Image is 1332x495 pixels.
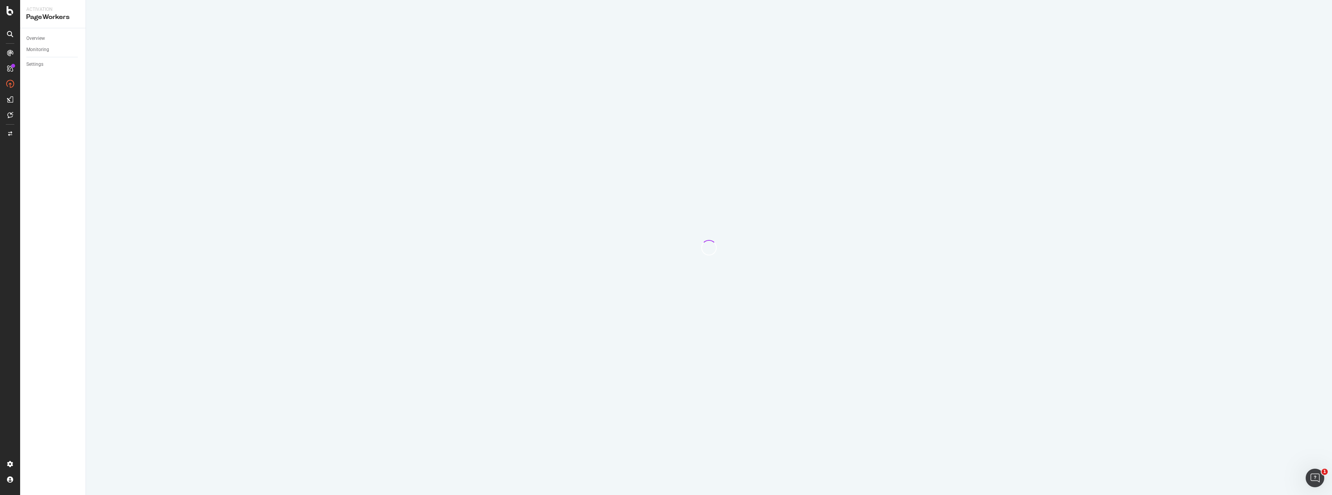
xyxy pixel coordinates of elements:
div: Monitoring [26,46,49,54]
div: Overview [26,34,45,43]
span: 1 [1322,469,1328,475]
div: Settings [26,60,43,69]
div: Activation [26,6,79,13]
div: PageWorkers [26,13,79,22]
a: Overview [26,34,80,43]
a: Settings [26,60,80,69]
a: Monitoring [26,46,80,54]
iframe: Intercom live chat [1306,469,1324,487]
